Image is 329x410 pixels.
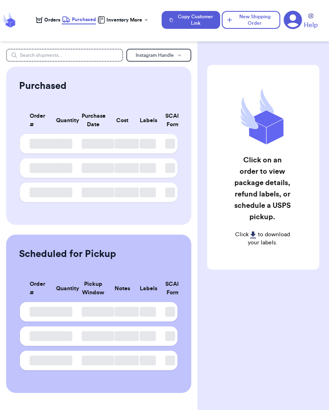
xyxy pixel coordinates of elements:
[36,17,61,23] a: Orders
[19,80,67,93] h2: Purchased
[20,275,52,302] th: Order #
[135,275,160,302] th: Labels
[233,154,292,222] h2: Click on an order to view package details, refund labels, or schedule a USPS pickup.
[110,275,135,302] th: Notes
[77,275,110,302] th: Pickup Window
[222,11,280,29] button: New Shipping Order
[106,17,129,23] span: Inventory
[126,49,191,62] button: Instagram Handle
[233,231,292,247] p: Click to download your labels.
[51,275,76,302] th: Quantity
[110,107,135,134] th: Cost
[162,11,220,29] button: Copy Customer Link
[135,107,160,134] th: Labels
[97,16,129,24] a: Inventory
[165,112,168,129] div: SCAN Form
[19,248,116,261] h2: Scheduled for Pickup
[62,15,96,24] a: Purchased
[6,49,123,62] input: Search shipments...
[165,280,168,297] div: SCAN Form
[20,107,52,134] th: Order #
[136,53,174,58] span: Instagram Handle
[44,17,61,23] span: Orders
[72,16,96,23] span: Purchased
[304,13,318,30] a: Help
[77,107,110,134] th: Purchase Date
[130,17,149,23] div: More
[51,107,76,134] th: Quantity
[304,20,318,30] span: Help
